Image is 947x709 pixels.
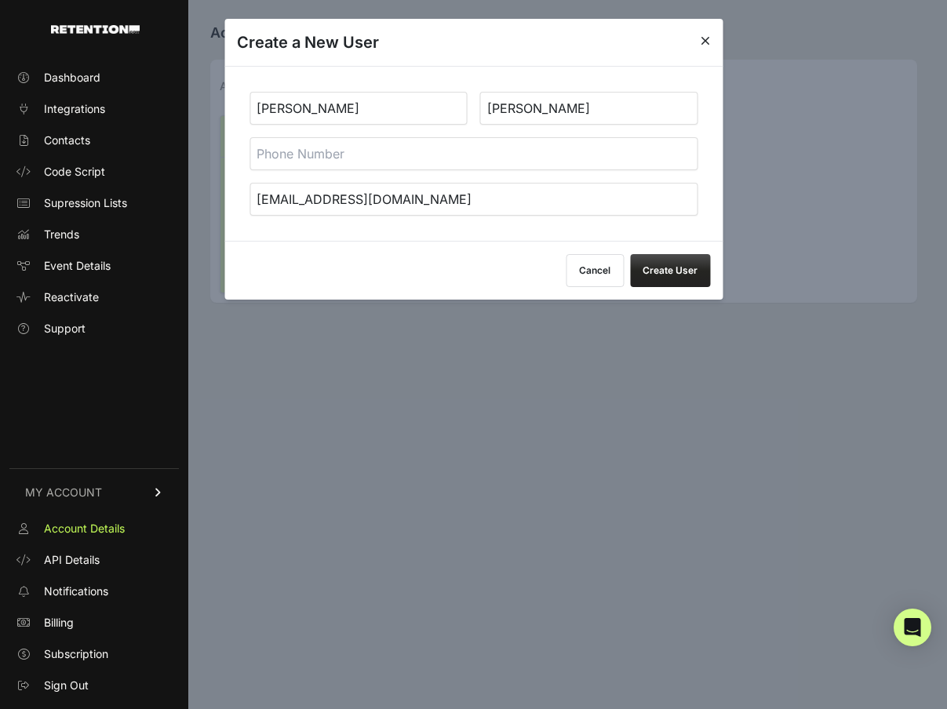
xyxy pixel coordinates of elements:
[9,642,179,667] a: Subscription
[44,195,127,211] span: Supression Lists
[9,96,179,122] a: Integrations
[894,609,931,646] div: Open Intercom Messenger
[9,285,179,310] a: Reactivate
[9,547,179,573] a: API Details
[9,159,179,184] a: Code Script
[44,678,89,693] span: Sign Out
[249,92,468,125] input: First Name
[44,521,125,536] span: Account Details
[9,516,179,541] a: Account Details
[9,316,179,341] a: Support
[9,65,179,90] a: Dashboard
[566,254,624,287] button: Cancel
[51,25,140,34] img: Retention.com
[9,579,179,604] a: Notifications
[9,610,179,635] a: Billing
[630,254,710,287] button: Create User
[9,222,179,247] a: Trends
[9,253,179,278] a: Event Details
[25,485,102,500] span: MY ACCOUNT
[9,468,179,516] a: MY ACCOUNT
[9,191,179,216] a: Supression Lists
[249,137,698,170] input: Phone Number
[9,128,179,153] a: Contacts
[44,164,105,180] span: Code Script
[480,92,698,125] input: Last Name
[249,183,698,216] input: Email Address
[44,101,105,117] span: Integrations
[44,646,108,662] span: Subscription
[237,31,379,53] h3: Create a New User
[44,289,99,305] span: Reactivate
[44,258,111,274] span: Event Details
[44,70,100,85] span: Dashboard
[44,615,74,631] span: Billing
[44,584,108,599] span: Notifications
[44,552,100,568] span: API Details
[44,133,90,148] span: Contacts
[44,227,79,242] span: Trends
[9,673,179,698] a: Sign Out
[44,321,86,336] span: Support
